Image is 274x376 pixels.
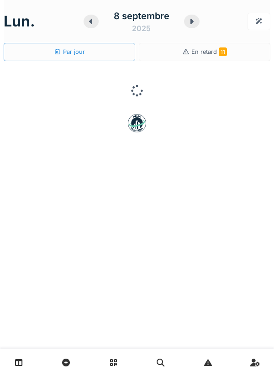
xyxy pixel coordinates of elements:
div: 8 septembre [114,9,169,23]
span: 11 [219,47,227,56]
h1: lun. [4,13,35,30]
div: Par jour [54,47,85,56]
span: En retard [191,48,227,55]
div: 2025 [132,23,151,34]
img: badge-BVDL4wpA.svg [128,114,146,132]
